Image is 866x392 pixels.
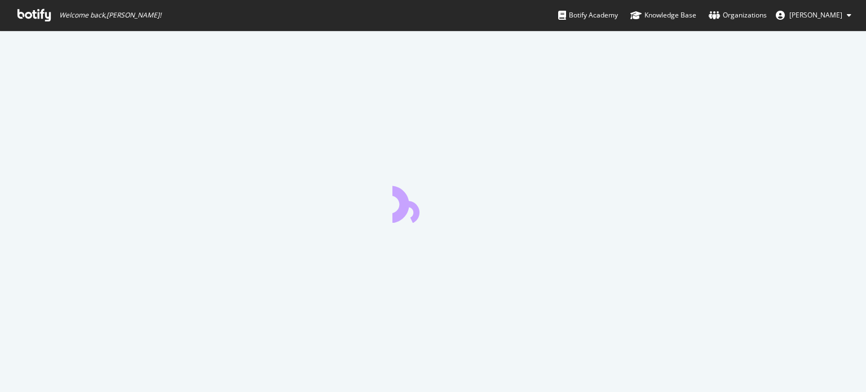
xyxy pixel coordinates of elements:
div: Knowledge Base [630,10,696,21]
div: animation [392,182,474,223]
span: Welcome back, [PERSON_NAME] ! [59,11,161,20]
span: frédéric kinzi [789,10,842,20]
div: Botify Academy [558,10,618,21]
div: Organizations [709,10,767,21]
button: [PERSON_NAME] [767,6,860,24]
